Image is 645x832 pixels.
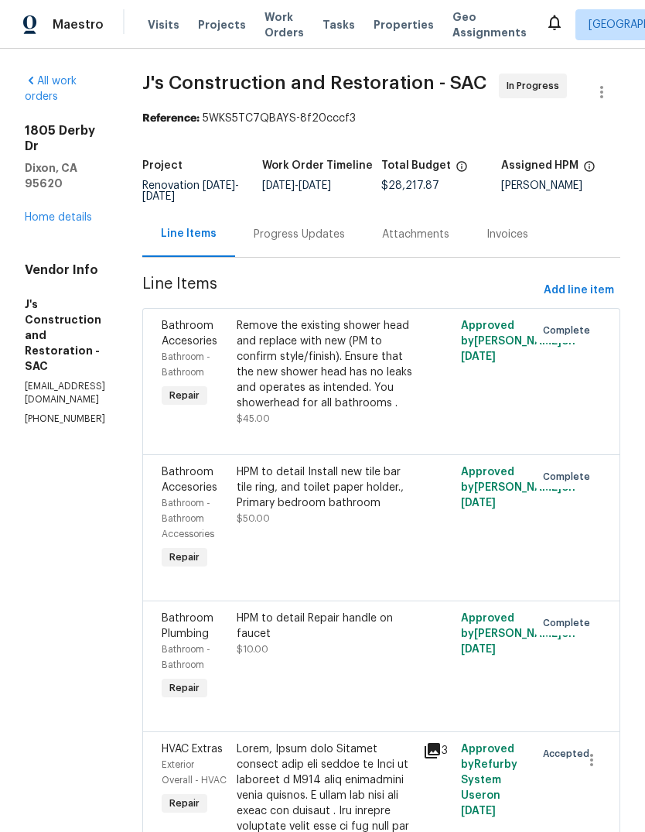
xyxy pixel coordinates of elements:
button: Add line item [537,276,620,305]
h5: Project [142,160,183,171]
span: Add line item [544,281,614,300]
h5: J's Construction and Restoration - SAC [25,296,105,374]
span: Accepted [543,746,596,762]
h5: Dixon, CA 95620 [25,160,105,191]
span: Bathroom - Bathroom [162,645,210,669]
span: Repair [163,550,206,565]
span: - [262,180,331,191]
h4: Vendor Info [25,262,105,278]
b: Reference: [142,113,200,124]
div: Progress Updates [254,227,345,242]
div: Invoices [486,227,528,242]
div: [PERSON_NAME] [501,180,621,191]
span: Work Orders [264,9,304,40]
span: The hpm assigned to this work order. [583,160,596,180]
span: Bathroom - Bathroom [162,352,210,377]
span: Bathroom Accesories [162,320,217,347]
span: [DATE] [461,351,496,362]
span: The total cost of line items that have been proposed by Opendoor. This sum includes line items th... [456,160,468,180]
div: HPM to detail Repair handle on faucet [237,611,415,642]
span: [DATE] [461,806,496,817]
span: Bathroom Plumbing [162,613,213,639]
span: [DATE] [203,180,235,191]
span: [DATE] [262,180,295,191]
span: - [142,180,239,202]
span: Approved by [PERSON_NAME] on [461,613,575,655]
span: Line Items [142,276,537,305]
span: Approved by [PERSON_NAME] on [461,467,575,508]
span: HVAC Extras [162,744,223,755]
span: Complete [543,469,596,484]
span: Repair [163,796,206,811]
h5: Assigned HPM [501,160,578,171]
div: Line Items [161,226,217,241]
p: [EMAIL_ADDRESS][DOMAIN_NAME] [25,380,105,406]
p: [PHONE_NUMBER] [25,413,105,426]
div: Attachments [382,227,449,242]
span: Visits [148,17,179,33]
span: Complete [543,323,596,338]
h2: 1805 Derby Dr [25,123,105,154]
span: [DATE] [299,180,331,191]
span: Renovation [142,180,239,202]
span: $28,217.87 [381,180,439,191]
div: HPM to detail Install new tile bar tile ring, and toilet paper holder., Primary bedroom bathroom [237,464,415,511]
span: $45.00 [237,414,270,423]
span: J's Construction and Restoration - SAC [142,74,486,92]
span: Bathroom - Bathroom Accessories [162,498,214,539]
a: Home details [25,212,92,223]
span: [DATE] [461,644,496,655]
h5: Work Order Timeline [262,160,373,171]
span: In Progress [507,78,565,94]
span: Approved by [PERSON_NAME] on [461,320,575,362]
div: 3 [423,741,451,760]
span: Repair [163,388,206,403]
span: Tasks [322,19,355,30]
a: All work orders [25,76,77,102]
span: Repair [163,680,206,696]
span: $50.00 [237,514,270,523]
span: [DATE] [142,191,175,202]
span: $10.00 [237,645,268,654]
span: Exterior Overall - HVAC [162,760,227,785]
span: Bathroom Accesories [162,467,217,493]
span: Complete [543,615,596,631]
span: Maestro [53,17,104,33]
span: Approved by Refurby System User on [461,744,517,817]
span: Properties [374,17,434,33]
div: Remove the existing shower head and replace with new (PM to confirm style/finish). Ensure that th... [237,318,415,411]
h5: Total Budget [381,160,451,171]
span: [DATE] [461,498,496,508]
div: 5WKS5TC7QBAYS-8f20cccf3 [142,111,620,126]
span: Geo Assignments [452,9,527,40]
span: Projects [198,17,246,33]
